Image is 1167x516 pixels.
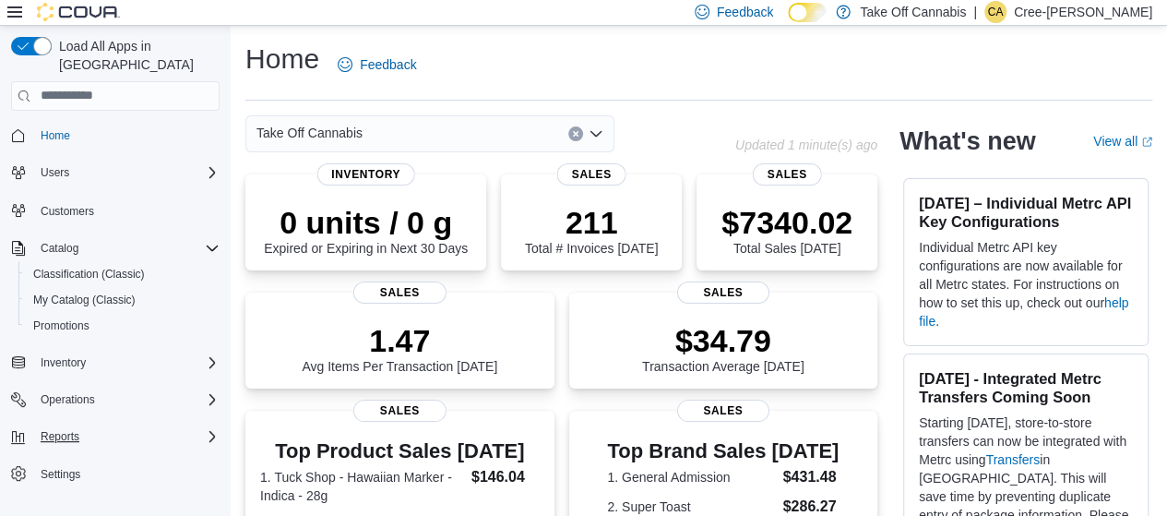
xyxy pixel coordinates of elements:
a: Promotions [26,315,97,337]
span: Inventory [33,352,220,374]
span: Take Off Cannabis [256,122,363,144]
h1: Home [245,41,319,78]
button: Inventory [4,350,227,376]
span: Sales [677,400,769,422]
p: $7340.02 [721,204,852,241]
div: Expired or Expiring in Next 30 Days [264,204,468,256]
div: Total # Invoices [DATE] [525,204,658,256]
p: 1.47 [302,322,497,359]
span: Operations [41,392,95,407]
span: Load All Apps in [GEOGRAPHIC_DATA] [52,37,220,74]
a: Home [33,125,77,147]
p: Updated 1 minute(s) ago [735,138,877,152]
a: My Catalog (Classic) [26,289,143,311]
button: My Catalog (Classic) [18,287,227,313]
button: Operations [33,389,102,411]
span: Settings [41,467,80,482]
span: Sales [557,163,626,186]
span: Feedback [360,55,416,74]
p: $34.79 [642,322,804,359]
span: Reports [41,429,79,444]
h3: Top Brand Sales [DATE] [607,440,839,462]
button: Home [4,122,227,149]
a: Feedback [330,46,423,83]
div: Cree-Ann Perrin [984,1,1006,23]
span: Promotions [33,318,89,333]
span: Inventory [41,355,86,370]
button: Reports [4,424,227,450]
span: Promotions [26,315,220,337]
span: Inventory [316,163,415,186]
button: Operations [4,387,227,413]
span: Catalog [33,237,220,259]
button: Catalog [33,237,86,259]
dd: $431.48 [782,466,839,488]
span: Sales [353,400,446,422]
div: Total Sales [DATE] [721,204,852,256]
img: Cova [37,3,120,21]
span: Home [41,128,70,143]
h3: Top Product Sales [DATE] [260,440,540,462]
span: Classification (Classic) [33,267,145,282]
p: | [973,1,977,23]
button: Customers [4,197,227,223]
button: Users [33,162,77,184]
h2: What's new [899,126,1035,156]
svg: External link [1141,137,1152,148]
span: Reports [33,426,220,448]
div: Avg Items Per Transaction [DATE] [302,322,497,374]
button: Reports [33,426,87,448]
span: Home [33,124,220,147]
span: CA [988,1,1004,23]
button: Users [4,160,227,186]
div: Transaction Average [DATE] [642,322,804,374]
a: Settings [33,463,88,486]
span: Settings [33,462,220,486]
button: Settings [4,461,227,487]
input: Dark Mode [788,3,827,22]
button: Open list of options [589,126,603,141]
dt: 1. General Admission [607,468,775,486]
button: Inventory [33,352,93,374]
button: Clear input [568,126,583,141]
dd: $146.04 [471,466,540,488]
p: Individual Metrc API key configurations are now available for all Metrc states. For instructions ... [919,238,1133,330]
a: Transfers [985,452,1040,467]
a: Classification (Classic) [26,263,152,285]
a: View allExternal link [1093,134,1152,149]
span: My Catalog (Classic) [33,293,136,307]
span: Users [33,162,220,184]
a: Customers [33,200,101,222]
span: Catalog [41,241,78,256]
span: Sales [677,282,769,304]
span: Customers [33,198,220,222]
span: Sales [353,282,446,304]
span: Sales [753,163,822,186]
span: Customers [41,204,94,219]
span: Dark Mode [788,22,789,23]
button: Classification (Classic) [18,261,227,287]
span: Feedback [717,3,773,21]
dt: 2. Super Toast [607,498,775,516]
dt: 1. Tuck Shop - Hawaiian Marker - Indica - 28g [260,468,464,505]
span: Operations [33,389,220,411]
span: Users [41,165,69,180]
p: 211 [525,204,658,241]
button: Promotions [18,313,227,339]
p: Take Off Cannabis [860,1,966,23]
button: Catalog [4,235,227,261]
a: help file [919,295,1128,329]
p: 0 units / 0 g [264,204,468,241]
h3: [DATE] – Individual Metrc API Key Configurations [919,194,1133,231]
p: Cree-[PERSON_NAME] [1014,1,1152,23]
span: My Catalog (Classic) [26,289,220,311]
span: Classification (Classic) [26,263,220,285]
h3: [DATE] - Integrated Metrc Transfers Coming Soon [919,369,1133,406]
